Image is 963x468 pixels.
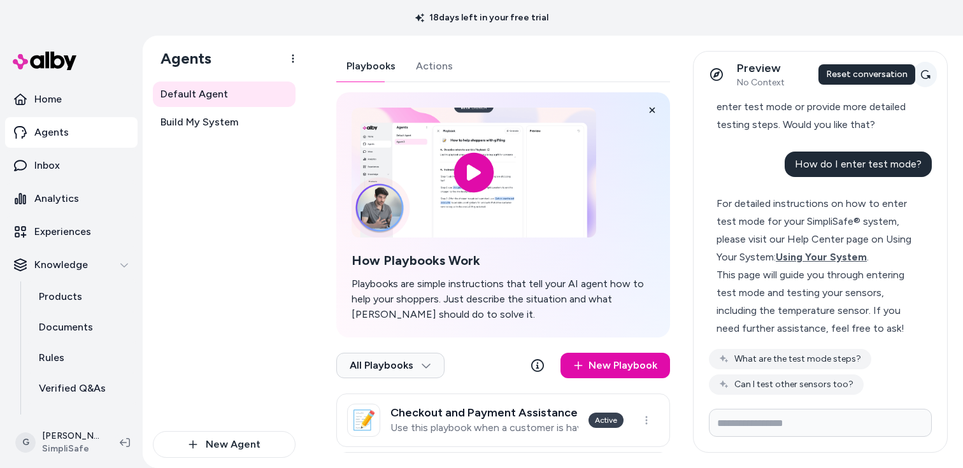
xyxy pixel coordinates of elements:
[34,257,88,273] p: Knowledge
[717,266,913,337] div: This page will guide you through entering test mode and testing your sensors, including the tempe...
[15,432,36,453] span: G
[347,404,380,437] div: 📝
[737,77,785,89] span: No Context
[153,110,296,135] a: Build My System
[34,125,69,140] p: Agents
[5,117,138,148] a: Agents
[42,443,99,455] span: SimpliSafe
[39,289,82,304] p: Products
[5,216,138,247] a: Experiences
[717,80,913,134] div: If you'd like, I can guide you on how to enter test mode or provide more detailed testing steps. ...
[13,52,76,70] img: alby Logo
[34,191,79,206] p: Analytics
[709,349,871,369] button: What are the test mode steps?
[39,411,78,427] p: Reviews
[26,343,138,373] a: Rules
[42,430,99,443] p: [PERSON_NAME]
[795,158,922,170] span: How do I enter test mode?
[5,250,138,280] button: Knowledge
[390,422,578,434] p: Use this playbook when a customer is having trouble completing the checkout process to purchase t...
[26,312,138,343] a: Documents
[776,251,867,263] span: Using Your System
[160,115,238,130] span: Build My System
[390,406,578,419] h3: Checkout and Payment Assistance
[336,353,445,378] button: All Playbooks
[717,195,913,266] div: For detailed instructions on how to enter test mode for your SimpliSafe® system, please visit our...
[39,381,106,396] p: Verified Q&As
[5,150,138,181] a: Inbox
[153,431,296,458] button: New Agent
[350,359,431,372] span: All Playbooks
[39,350,64,365] p: Rules
[153,82,296,107] a: Default Agent
[26,281,138,312] a: Products
[737,61,785,76] p: Preview
[336,394,670,447] a: 📝Checkout and Payment AssistanceUse this playbook when a customer is having trouble completing th...
[160,87,228,102] span: Default Agent
[709,409,932,437] input: Write your prompt here
[8,422,110,463] button: G[PERSON_NAME]SimpliSafe
[26,373,138,404] a: Verified Q&As
[352,276,655,322] p: Playbooks are simple instructions that tell your AI agent how to help your shoppers. Just describ...
[5,84,138,115] a: Home
[26,404,138,434] a: Reviews
[150,49,211,68] h1: Agents
[336,51,406,82] button: Playbooks
[34,224,91,239] p: Experiences
[34,158,60,173] p: Inbox
[5,183,138,214] a: Analytics
[352,253,655,269] h2: How Playbooks Work
[406,51,463,82] button: Actions
[408,11,556,24] p: 18 days left in your free trial
[709,374,864,395] button: Can I test other sensors too?
[34,92,62,107] p: Home
[560,353,670,378] a: New Playbook
[39,320,93,335] p: Documents
[588,413,624,428] div: Active
[818,64,915,85] div: Reset conversation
